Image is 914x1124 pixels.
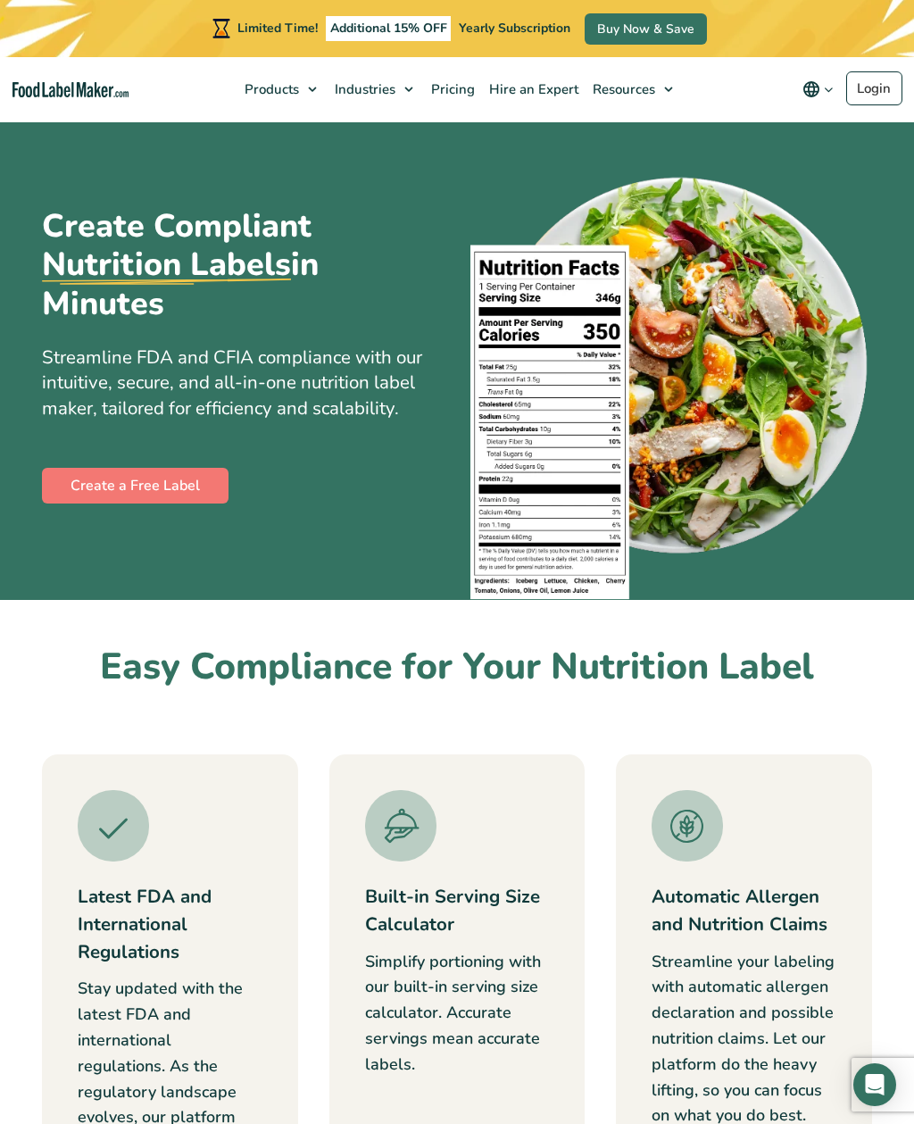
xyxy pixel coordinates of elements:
[236,57,326,121] a: Products
[237,20,318,37] span: Limited Time!
[78,883,262,965] h3: Latest FDA and International Regulations
[587,80,657,98] span: Resources
[365,883,550,937] h3: Built-in Serving Size Calculator
[652,883,836,937] h3: Automatic Allergen and Nutrition Claims
[426,80,477,98] span: Pricing
[470,168,872,600] img: A plate of food with a nutrition facts label on top of it.
[484,80,580,98] span: Hire an Expert
[846,71,902,105] a: Login
[422,57,480,121] a: Pricing
[42,246,291,284] u: Nutrition Labels
[585,13,707,45] a: Buy Now & Save
[239,80,301,98] span: Products
[326,16,452,41] span: Additional 15% OFF
[584,57,682,121] a: Resources
[42,468,228,504] a: Create a Free Label
[853,1063,896,1106] div: Open Intercom Messenger
[480,57,584,121] a: Hire an Expert
[459,20,570,37] span: Yearly Subscription
[42,207,435,323] h1: Create Compliant in Minutes
[329,80,397,98] span: Industries
[365,949,550,1078] p: Simplify portioning with our built-in serving size calculator. Accurate servings mean accurate la...
[42,345,422,420] span: Streamline FDA and CFIA compliance with our intuitive, secure, and all-in-one nutrition label mak...
[42,643,872,690] h2: Easy Compliance for Your Nutrition Label
[78,790,149,862] img: A green tick icon.
[326,57,422,121] a: Industries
